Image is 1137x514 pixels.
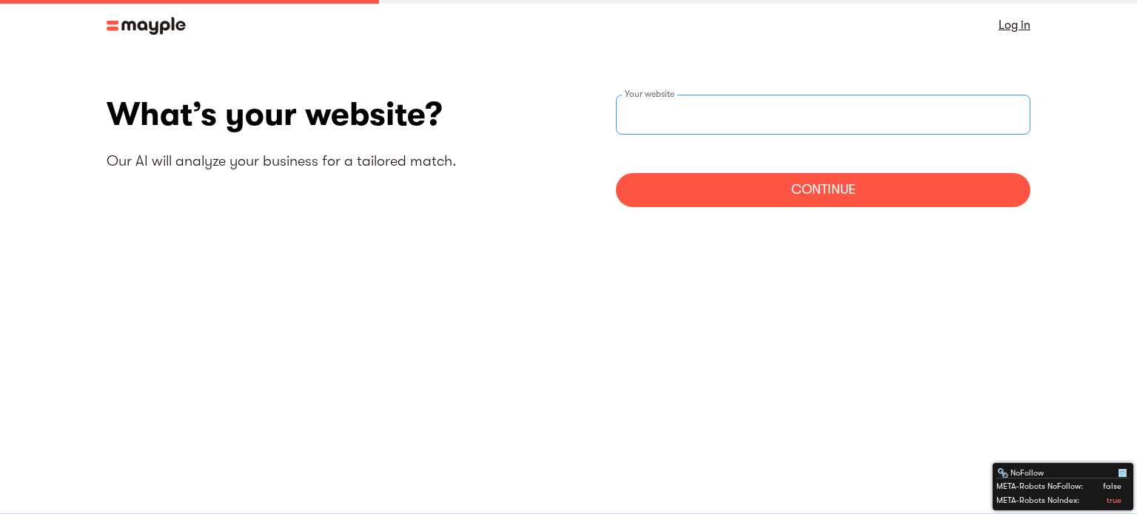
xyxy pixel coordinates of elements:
[622,88,677,100] label: Your website
[997,467,1117,479] div: NoFollow
[1117,467,1129,479] div: Minimize
[107,95,568,134] h1: What’s your website?
[996,479,1130,493] div: META-Robots NoFollow:
[996,493,1130,507] div: META-Robots NoIndex:
[999,15,1030,35] a: Log in
[1107,495,1121,507] div: true
[1103,481,1121,493] div: false
[107,152,568,171] p: Our AI will analyze your business for a tailored match.
[616,95,1030,207] form: websiteStep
